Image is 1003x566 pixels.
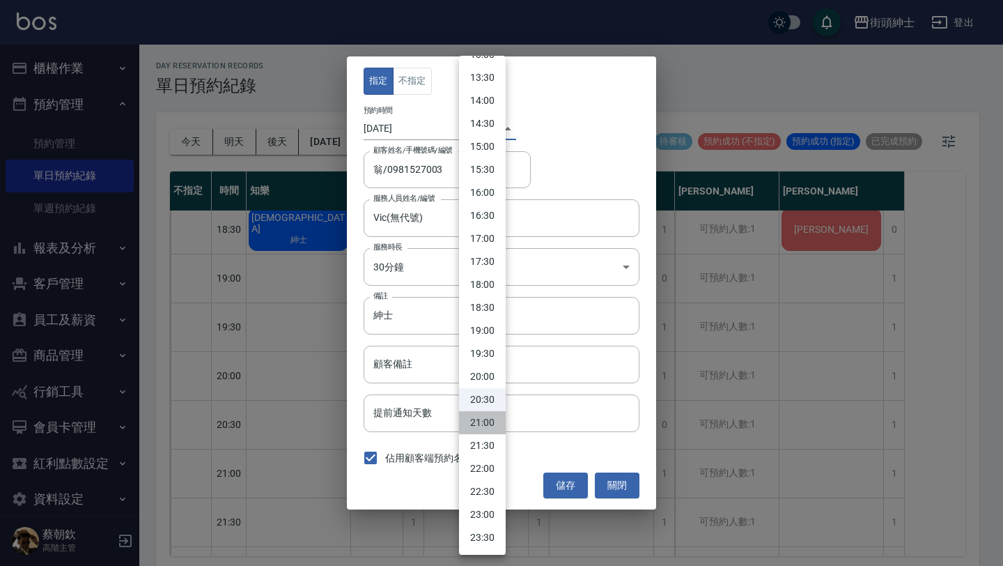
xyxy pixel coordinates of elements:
li: 19:00 [459,319,506,342]
li: 20:00 [459,365,506,388]
li: 23:00 [459,503,506,526]
li: 20:30 [459,388,506,411]
li: 14:30 [459,112,506,135]
li: 14:00 [459,89,506,112]
li: 21:30 [459,434,506,457]
li: 18:00 [459,273,506,296]
li: 15:00 [459,135,506,158]
li: 19:30 [459,342,506,365]
li: 18:30 [459,296,506,319]
li: 17:30 [459,250,506,273]
li: 15:30 [459,158,506,181]
li: 16:00 [459,181,506,204]
li: 22:30 [459,480,506,503]
li: 13:30 [459,66,506,89]
li: 17:00 [459,227,506,250]
li: 23:30 [459,526,506,549]
li: 16:30 [459,204,506,227]
li: 22:00 [459,457,506,480]
li: 21:00 [459,411,506,434]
